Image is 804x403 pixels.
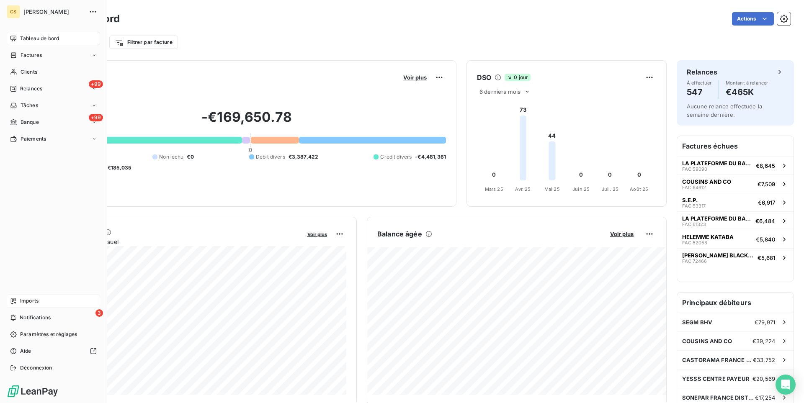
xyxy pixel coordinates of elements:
[47,237,301,246] span: Chiffre d'affaires mensuel
[289,153,319,161] span: €3,387,422
[7,385,59,398] img: Logo LeanPay
[682,222,706,227] span: FAC 61323
[403,74,427,81] span: Voir plus
[159,153,183,161] span: Non-échu
[7,65,100,79] a: Clients
[7,294,100,308] a: Imports
[20,85,42,92] span: Relances
[726,80,768,85] span: Montant à relancer
[682,160,752,167] span: LA PLATEFORME DU BATIMENT PDB
[95,309,103,317] span: 3
[682,394,755,401] span: SONEPAR FRANCE DISTRIBUTION
[682,338,732,344] span: COUSINS AND CO
[608,230,636,238] button: Voir plus
[20,35,59,42] span: Tableau de bord
[682,375,750,382] span: YESSS CENTRE PAYEUR
[677,230,794,248] button: HELEMME KATABAFAC 52058€5,840
[677,175,794,193] button: COUSINS AND COFAC 64612€7,509
[682,178,731,185] span: COUSINS AND CO
[682,167,707,172] span: FAC 59090
[758,254,775,261] span: €5,681
[756,162,775,169] span: €8,645
[7,116,100,129] a: +99Banque
[187,153,193,161] span: €0
[682,215,752,222] span: LA PLATEFORME DU BATIMENT PDB
[687,103,762,118] span: Aucune relance effectuée la semaine dernière.
[7,99,100,112] a: Tâches
[677,211,794,230] button: LA PLATEFORME DU BATIMENT PDBFAC 61323€6,484
[380,153,412,161] span: Crédit divers
[544,186,560,192] tspan: Mai 25
[677,293,794,313] h6: Principaux débiteurs
[7,5,20,18] div: GS
[682,319,712,326] span: SEGM BHV
[7,82,100,95] a: +99Relances
[687,80,712,85] span: À effectuer
[7,344,100,358] a: Aide
[752,375,775,382] span: €20,569
[682,234,734,240] span: HELEMME KATABA
[756,236,775,243] span: €5,840
[687,85,712,99] h4: 547
[7,32,100,45] a: Tableau de bord
[682,357,753,363] span: CASTORAMA FRANCE SAS
[20,347,31,355] span: Aide
[753,357,775,363] span: €33,752
[677,136,794,156] h6: Factures échues
[682,203,706,208] span: FAC 53317
[47,109,446,134] h2: -€169,650.78
[677,193,794,211] button: S.E.P.FAC 53317€6,917
[20,331,77,338] span: Paramètres et réglages
[682,252,754,259] span: [PERSON_NAME] BLACK LIMITED
[307,231,327,237] span: Voir plus
[7,328,100,341] a: Paramètres et réglages
[602,186,618,192] tspan: Juil. 25
[755,218,775,224] span: €6,484
[89,114,103,121] span: +99
[572,186,590,192] tspan: Juin 25
[109,36,178,49] button: Filtrer par facture
[726,85,768,99] h4: €465K
[755,394,775,401] span: €17,254
[758,181,775,187] span: €7,509
[682,185,706,190] span: FAC 64612
[752,338,775,344] span: €39,224
[732,12,774,26] button: Actions
[687,67,717,77] h6: Relances
[7,132,100,146] a: Paiements
[758,199,775,206] span: €6,917
[20,314,51,321] span: Notifications
[21,51,42,59] span: Factures
[415,153,446,161] span: -€4,481,361
[249,146,252,153] span: 0
[21,68,37,76] span: Clients
[377,229,422,239] h6: Balance âgée
[256,153,285,161] span: Débit divers
[7,49,100,62] a: Factures
[630,186,648,192] tspan: Août 25
[515,186,531,192] tspan: Avr. 25
[477,72,491,82] h6: DSO
[755,319,775,326] span: €79,971
[23,8,84,15] span: [PERSON_NAME]
[682,240,707,245] span: FAC 52058
[776,375,796,395] div: Open Intercom Messenger
[682,259,707,264] span: FAC 72466
[89,80,103,88] span: +99
[401,74,429,81] button: Voir plus
[682,197,698,203] span: S.E.P.
[485,186,503,192] tspan: Mars 25
[305,230,330,238] button: Voir plus
[505,74,531,81] span: 0 jour
[105,164,131,172] span: -€185,035
[677,248,794,267] button: [PERSON_NAME] BLACK LIMITEDFAC 72466€5,681
[677,156,794,175] button: LA PLATEFORME DU BATIMENT PDBFAC 59090€8,645
[21,135,46,143] span: Paiements
[21,102,38,109] span: Tâches
[479,88,521,95] span: 6 derniers mois
[610,231,634,237] span: Voir plus
[21,118,39,126] span: Banque
[20,297,39,305] span: Imports
[20,364,52,372] span: Déconnexion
